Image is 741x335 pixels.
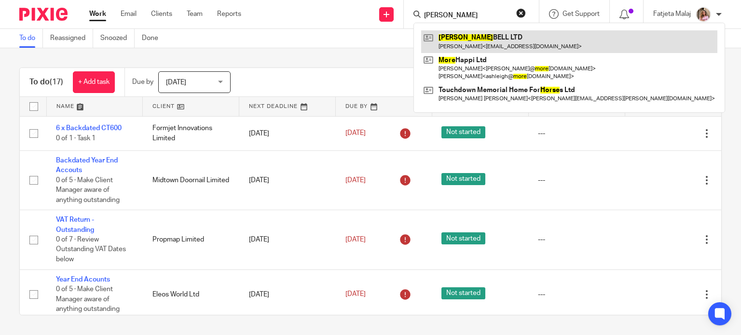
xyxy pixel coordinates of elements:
[563,11,600,17] span: Get Support
[142,29,165,48] a: Done
[441,126,485,138] span: Not started
[56,276,110,283] a: Year End Acounts
[19,8,68,21] img: Pixie
[56,216,94,233] a: VAT Return - Outstanding
[538,235,615,244] div: ---
[56,236,126,263] span: 0 of 7 · Review Outstanding VAT Dates below
[239,210,336,269] td: [DATE]
[73,71,115,93] a: + Add task
[143,269,239,319] td: Eleos World Ltd
[239,116,336,150] td: [DATE]
[121,9,137,19] a: Email
[19,29,43,48] a: To do
[56,286,120,312] span: 0 of 5 · Make Client Manager aware of anything outstanding
[132,77,153,87] p: Due by
[441,173,485,185] span: Not started
[166,79,186,86] span: [DATE]
[143,210,239,269] td: Propmap Limited
[516,8,526,18] button: Clear
[538,129,615,138] div: ---
[239,269,336,319] td: [DATE]
[100,29,135,48] a: Snoozed
[345,177,366,184] span: [DATE]
[89,9,106,19] a: Work
[50,29,93,48] a: Reassigned
[143,150,239,210] td: Midtown Doornail Limited
[696,7,711,22] img: MicrosoftTeams-image%20(5).png
[345,130,366,137] span: [DATE]
[143,116,239,150] td: Formjet Innovations Limited
[29,77,63,87] h1: To do
[50,78,63,86] span: (17)
[441,232,485,244] span: Not started
[56,125,122,132] a: 6 x Backdated CT600
[345,236,366,243] span: [DATE]
[239,150,336,210] td: [DATE]
[151,9,172,19] a: Clients
[538,175,615,185] div: ---
[56,177,120,203] span: 0 of 5 · Make Client Manager aware of anything outstanding
[653,9,691,19] p: Fatjeta Malaj
[423,12,510,20] input: Search
[345,291,366,297] span: [DATE]
[56,157,118,174] a: Backdated Year End Accouts
[538,290,615,299] div: ---
[56,135,96,142] span: 0 of 1 · Task 1
[187,9,203,19] a: Team
[441,287,485,299] span: Not started
[217,9,241,19] a: Reports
